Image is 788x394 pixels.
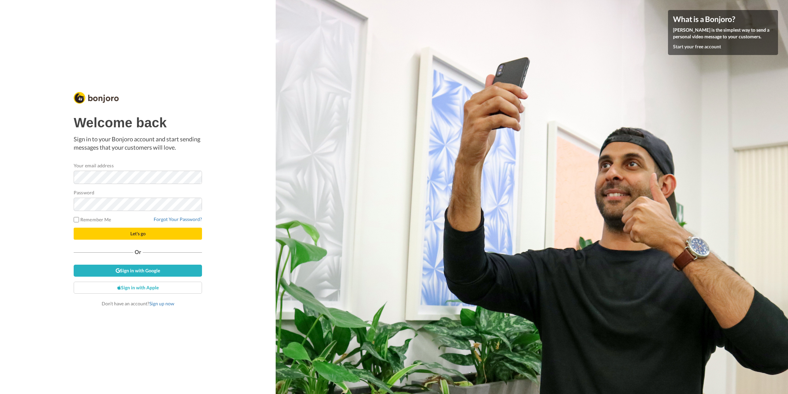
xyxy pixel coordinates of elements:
h1: Welcome back [74,115,202,130]
label: Remember Me [74,216,111,223]
span: Let's go [130,231,146,236]
a: Sign in with Google [74,265,202,277]
label: Password [74,189,94,196]
input: Remember Me [74,217,79,222]
span: Or [133,250,143,254]
span: Don’t have an account? [102,301,174,306]
h4: What is a Bonjoro? [673,15,773,23]
a: Forgot Your Password? [154,216,202,222]
label: Your email address [74,162,113,169]
a: Sign up now [149,301,174,306]
a: Start your free account [673,44,721,49]
p: Sign in to your Bonjoro account and start sending messages that your customers will love. [74,135,202,152]
a: Sign in with Apple [74,282,202,294]
p: [PERSON_NAME] is the simplest way to send a personal video message to your customers. [673,27,773,40]
button: Let's go [74,228,202,240]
